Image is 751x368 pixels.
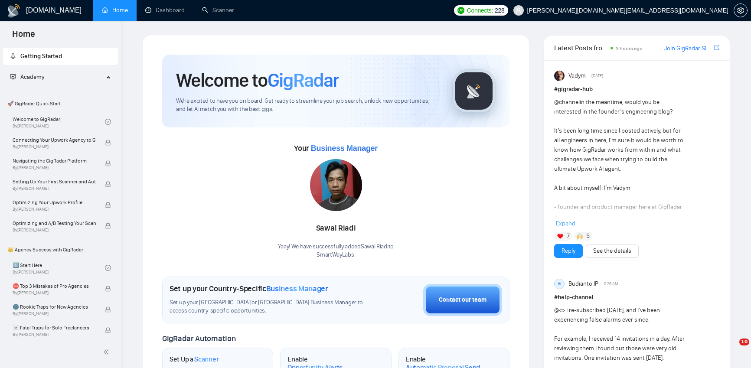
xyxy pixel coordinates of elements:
[105,223,111,229] span: lock
[170,355,219,364] h1: Set Up a
[457,7,464,14] img: upwork-logo.png
[13,186,96,191] span: By [PERSON_NAME]
[452,69,496,113] img: gigradar-logo.png
[268,68,339,92] span: GigRadar
[554,42,608,53] span: Latest Posts from the GigRadar Community
[734,7,747,14] span: setting
[495,6,504,15] span: 228
[467,6,493,15] span: Connects:
[664,44,712,53] a: Join GigRadar Slack Community
[105,119,111,125] span: check-circle
[13,219,96,228] span: Optimizing and A/B Testing Your Scanner for Better Results
[616,46,643,52] span: 3 hours ago
[10,53,16,59] span: rocket
[311,144,378,153] span: Business Manager
[555,279,564,289] div: BI
[13,144,96,150] span: By [PERSON_NAME]
[568,71,586,81] span: Vadym
[554,244,583,258] button: Reply
[577,233,583,239] img: 🙌
[176,97,438,114] span: We're excited to have you on board. Get ready to streamline your job search, unlock new opportuni...
[557,233,563,239] img: ❤️
[310,159,362,211] img: 1699265967047-IMG-20231101-WA0009.jpg
[20,52,62,60] span: Getting Started
[105,202,111,208] span: lock
[13,207,96,212] span: By [PERSON_NAME]
[423,284,502,316] button: Contact our team
[13,112,105,131] a: Welcome to GigRadarBy[PERSON_NAME]
[554,293,719,302] h1: # help-channel
[3,48,118,65] li: Getting Started
[13,332,96,337] span: By [PERSON_NAME]
[102,7,128,14] a: homeHome
[13,136,96,144] span: Connecting Your Upwork Agency to GigRadar
[162,334,235,343] span: GigRadar Automation
[4,95,117,112] span: 🚀 GigRadar Quick Start
[586,232,590,241] span: 5
[4,241,117,258] span: 👑 Agency Success with GigRadar
[105,140,111,146] span: lock
[568,279,598,289] span: Budianto IP
[516,7,522,13] span: user
[10,73,44,81] span: Academy
[722,339,742,359] iframe: Intercom live chat
[591,72,603,80] span: [DATE]
[714,44,719,52] a: export
[567,232,570,241] span: 7
[554,71,565,81] img: Vadym
[556,220,575,227] span: Expand
[739,339,749,345] span: 10
[604,280,618,288] span: 9:26 AM
[13,156,96,165] span: Navigating the GigRadar Platform
[10,74,16,80] span: fund-projection-screen
[554,85,719,94] h1: # gigradar-hub
[554,98,580,106] span: @channel
[105,306,111,313] span: lock
[562,246,575,256] a: Reply
[13,303,96,311] span: 🌚 Rookie Traps for New Agencies
[105,327,111,333] span: lock
[266,284,328,293] span: Business Manager
[278,251,394,259] p: SmartWayLabs .
[734,7,748,14] a: setting
[202,7,234,14] a: searchScanner
[278,221,394,236] div: Sawal Riadi
[714,44,719,51] span: export
[586,244,639,258] button: See the details
[13,228,96,233] span: By [PERSON_NAME]
[20,73,44,81] span: Academy
[194,355,219,364] span: Scanner
[13,177,96,186] span: Setting Up Your First Scanner and Auto-Bidder
[105,181,111,187] span: lock
[439,295,487,305] div: Contact our team
[7,4,21,18] img: logo
[105,160,111,166] span: lock
[13,323,96,332] span: ☠️ Fatal Traps for Solo Freelancers
[278,243,394,259] div: Yaay! We have successfully added Sawal Riadi to
[170,284,328,293] h1: Set up your Country-Specific
[13,258,105,277] a: 1️⃣ Start HereBy[PERSON_NAME]
[13,198,96,207] span: Optimizing Your Upwork Profile
[13,165,96,170] span: By [PERSON_NAME]
[105,265,111,271] span: check-circle
[593,246,631,256] a: See the details
[734,3,748,17] button: setting
[145,7,185,14] a: dashboardDashboard
[13,311,96,316] span: By [PERSON_NAME]
[170,299,369,315] span: Set up your [GEOGRAPHIC_DATA] or [GEOGRAPHIC_DATA] Business Manager to access country-specific op...
[103,348,112,356] span: double-left
[13,290,96,296] span: By [PERSON_NAME]
[105,286,111,292] span: lock
[294,143,378,153] span: Your
[5,28,42,46] span: Home
[13,282,96,290] span: ⛔ Top 3 Mistakes of Pro Agencies
[554,98,686,355] div: in the meantime, would you be interested in the founder’s engineering blog? It’s been long time s...
[176,68,339,92] h1: Welcome to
